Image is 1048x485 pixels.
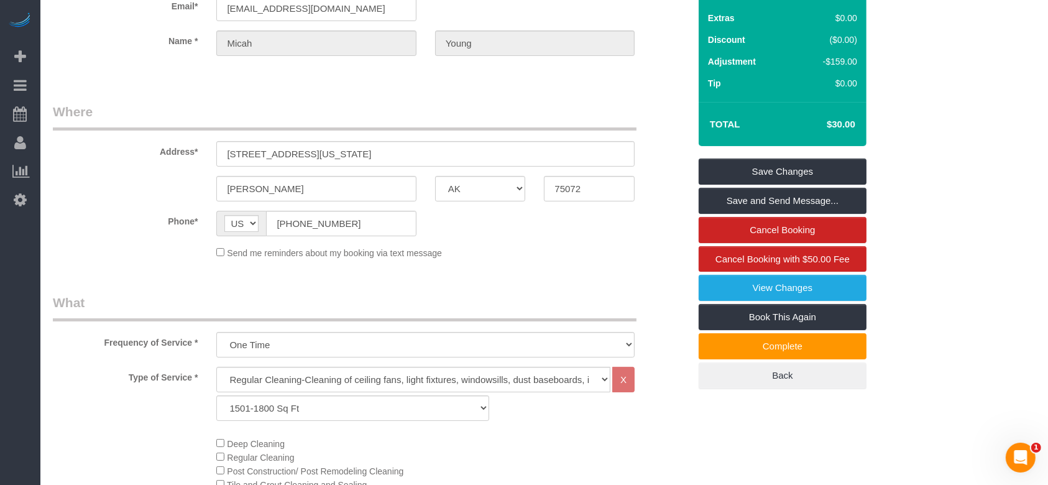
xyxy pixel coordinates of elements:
[699,363,866,389] a: Back
[44,141,207,158] label: Address*
[227,439,285,449] span: Deep Cleaning
[44,30,207,47] label: Name *
[708,12,735,24] label: Extras
[1031,443,1041,453] span: 1
[797,77,857,90] div: $0.00
[699,246,866,272] a: Cancel Booking with $50.00 Fee
[699,188,866,214] a: Save and Send Message...
[7,12,32,30] img: Automaid Logo
[227,466,403,476] span: Post Construction/ Post Remodeling Cleaning
[544,176,635,201] input: Zip Code*
[715,254,850,264] span: Cancel Booking with $50.00 Fee
[699,159,866,185] a: Save Changes
[227,453,294,463] span: Regular Cleaning
[44,332,207,349] label: Frequency of Service *
[216,176,416,201] input: City*
[797,34,857,46] div: ($0.00)
[708,55,756,68] label: Adjustment
[708,34,745,46] label: Discount
[44,211,207,228] label: Phone*
[699,217,866,243] a: Cancel Booking
[227,248,442,258] span: Send me reminders about my booking via text message
[797,55,857,68] div: -$159.00
[699,275,866,301] a: View Changes
[44,367,207,384] label: Type of Service *
[1006,443,1036,473] iframe: Intercom live chat
[797,12,857,24] div: $0.00
[216,30,416,56] input: First Name*
[708,77,721,90] label: Tip
[699,333,866,359] a: Complete
[266,211,416,236] input: Phone*
[435,30,635,56] input: Last Name*
[53,293,637,321] legend: What
[53,103,637,131] legend: Where
[699,304,866,330] a: Book This Again
[789,119,855,130] h4: $30.00
[710,119,740,129] strong: Total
